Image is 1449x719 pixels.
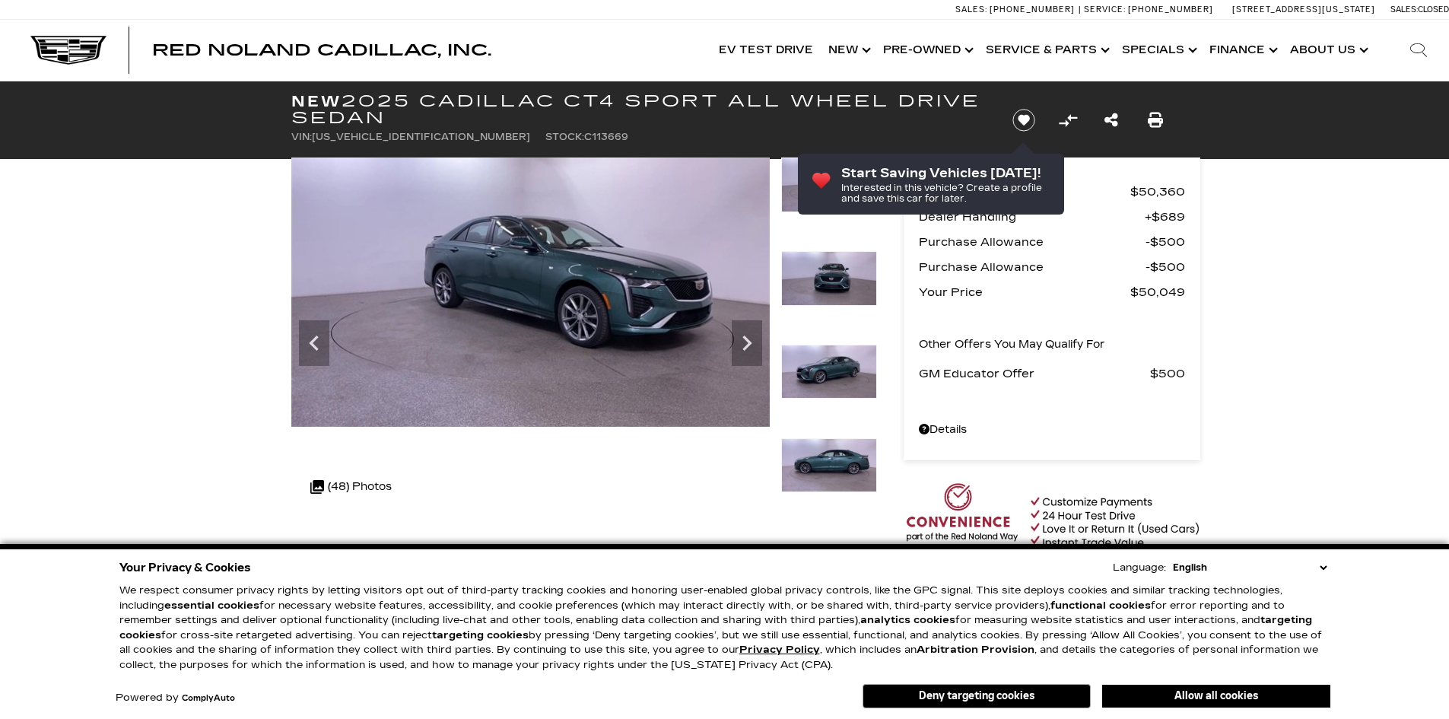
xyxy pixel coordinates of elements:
[919,181,1130,202] span: MSRP
[164,600,259,612] strong: essential cookies
[432,629,529,641] strong: targeting cookies
[1130,181,1185,202] span: $50,360
[545,132,584,142] span: Stock:
[1084,5,1126,14] span: Service:
[1169,560,1330,575] select: Language Select
[291,157,770,427] img: New 2025 Typhoon Metallic Cadillac Sport image 2
[1114,20,1202,81] a: Specials
[919,256,1185,278] a: Purchase Allowance $500
[919,206,1145,227] span: Dealer Handling
[919,231,1185,253] a: Purchase Allowance $500
[919,363,1150,384] span: GM Educator Offer
[917,644,1034,656] strong: Arbitration Provision
[781,157,877,212] img: New 2025 Typhoon Metallic Cadillac Sport image 2
[1146,231,1185,253] span: $500
[1113,563,1166,573] div: Language:
[919,256,1146,278] span: Purchase Allowance
[1418,5,1449,14] span: Closed
[1202,20,1282,81] a: Finance
[1050,600,1151,612] strong: functional cookies
[781,345,877,399] img: New 2025 Typhoon Metallic Cadillac Sport image 4
[978,20,1114,81] a: Service & Parts
[1282,20,1373,81] a: About Us
[990,5,1075,14] span: [PHONE_NUMBER]
[1130,282,1185,303] span: $50,049
[119,614,1312,641] strong: targeting cookies
[1128,5,1213,14] span: [PHONE_NUMBER]
[312,132,530,142] span: [US_VEHICLE_IDENTIFICATION_NUMBER]
[1390,5,1418,14] span: Sales:
[291,93,987,126] h1: 2025 Cadillac CT4 Sport All Wheel Drive Sedan
[1145,206,1185,227] span: $689
[781,438,877,493] img: New 2025 Typhoon Metallic Cadillac Sport image 5
[919,206,1185,227] a: Dealer Handling $689
[1079,5,1217,14] a: Service: [PHONE_NUMBER]
[919,282,1185,303] a: Your Price $50,049
[919,181,1185,202] a: MSRP $50,360
[1148,110,1163,131] a: Print this New 2025 Cadillac CT4 Sport All Wheel Drive Sedan
[919,334,1105,355] p: Other Offers You May Qualify For
[919,231,1146,253] span: Purchase Allowance
[303,469,399,505] div: (48) Photos
[863,684,1091,708] button: Deny targeting cookies
[919,282,1130,303] span: Your Price
[919,363,1185,384] a: GM Educator Offer $500
[711,20,821,81] a: EV Test Drive
[119,557,251,578] span: Your Privacy & Cookies
[152,41,491,59] span: Red Noland Cadillac, Inc.
[119,584,1330,673] p: We respect consumer privacy rights by letting visitors opt out of third-party tracking cookies an...
[739,644,820,656] a: Privacy Policy
[781,251,877,306] img: New 2025 Typhoon Metallic Cadillac Sport image 3
[30,36,106,65] img: Cadillac Dark Logo with Cadillac White Text
[584,132,628,142] span: C113669
[152,43,491,58] a: Red Noland Cadillac, Inc.
[821,20,875,81] a: New
[182,694,235,703] a: ComplyAuto
[291,92,342,110] strong: New
[1007,108,1041,132] button: Save vehicle
[1057,109,1079,132] button: Compare vehicle
[1150,363,1185,384] span: $500
[1102,685,1330,708] button: Allow all cookies
[1232,5,1375,14] a: [STREET_ADDRESS][US_STATE]
[875,20,978,81] a: Pre-Owned
[116,693,235,703] div: Powered by
[860,614,955,626] strong: analytics cookies
[1104,110,1118,131] a: Share this New 2025 Cadillac CT4 Sport All Wheel Drive Sedan
[955,5,1079,14] a: Sales: [PHONE_NUMBER]
[299,320,329,366] div: Previous
[291,132,312,142] span: VIN:
[732,320,762,366] div: Next
[1146,256,1185,278] span: $500
[955,5,987,14] span: Sales:
[919,419,1185,441] a: Details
